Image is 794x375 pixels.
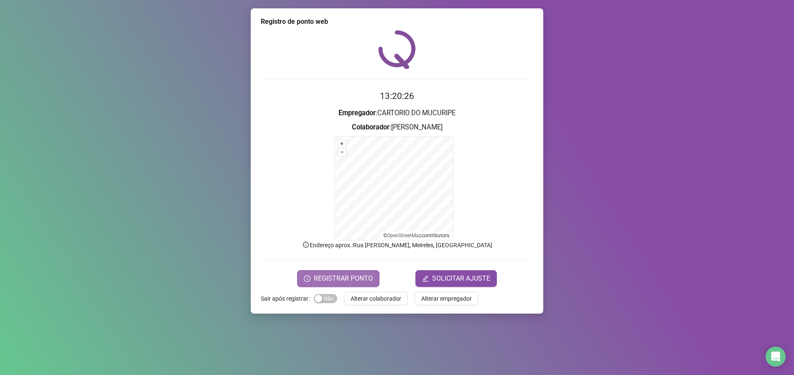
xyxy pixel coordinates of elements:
h3: : CARTORIO DO MUCURIPE [261,108,533,119]
button: + [338,140,346,148]
div: Registro de ponto web [261,17,533,27]
span: clock-circle [304,275,310,282]
li: © contributors. [383,233,450,238]
span: Alterar colaborador [351,294,401,303]
button: REGISTRAR PONTO [297,270,379,287]
span: edit [422,275,429,282]
strong: Empregador [338,109,376,117]
a: OpenStreetMap [387,233,422,238]
button: Alterar empregador [415,292,478,305]
strong: Colaborador [352,123,389,131]
label: Sair após registrar [261,292,314,305]
div: Open Intercom Messenger [766,347,786,367]
span: info-circle [302,241,310,248]
h3: : [PERSON_NAME] [261,122,533,133]
button: – [338,148,346,156]
span: REGISTRAR PONTO [314,274,373,284]
img: QRPoint [378,30,416,69]
span: SOLICITAR AJUSTE [432,274,490,284]
span: Alterar empregador [421,294,472,303]
button: Alterar colaborador [344,292,408,305]
p: Endereço aprox. : Rua [PERSON_NAME], Meireles, [GEOGRAPHIC_DATA] [261,241,533,250]
button: editSOLICITAR AJUSTE [415,270,497,287]
time: 13:20:26 [380,91,414,101]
